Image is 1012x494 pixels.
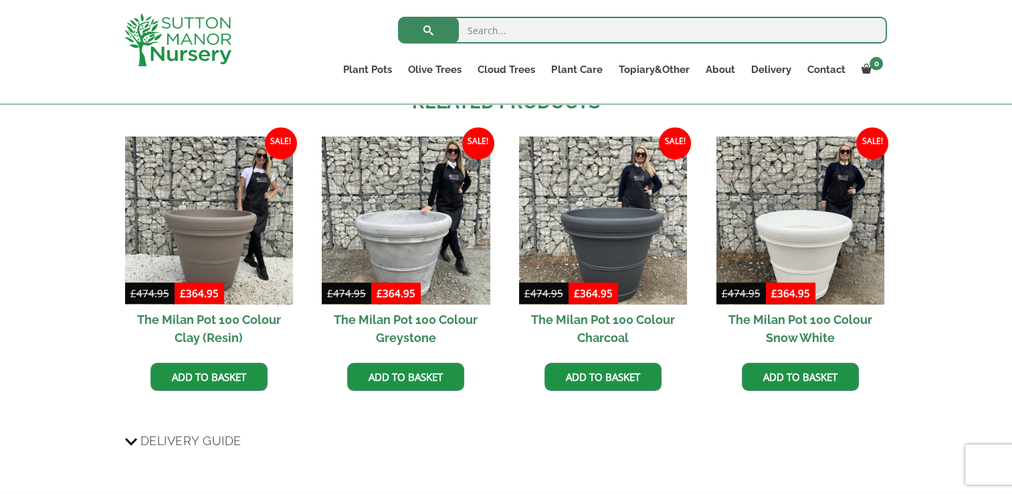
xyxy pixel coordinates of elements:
h2: The Milan Pot 100 Colour Charcoal [519,305,687,353]
span: Delivery Guide [140,428,241,453]
img: The Milan Pot 100 Colour Greystone [322,137,490,305]
span: £ [130,286,136,300]
span: 0 [870,57,883,70]
a: Delivery [742,60,799,79]
span: £ [524,286,530,300]
h2: The Milan Pot 100 Colour Clay (Resin) [125,305,293,353]
input: Search... [398,17,887,44]
span: £ [180,286,186,300]
a: Add to basket: “The Milan Pot 100 Colour Snow White” [742,363,859,391]
img: logo [124,13,231,66]
span: £ [377,286,383,300]
a: Topiary&Other [610,60,697,79]
span: £ [574,286,580,300]
span: £ [327,286,333,300]
a: Sale! The Milan Pot 100 Colour Snow White [716,137,884,353]
bdi: 474.95 [130,286,169,300]
a: Plant Pots [335,60,400,79]
img: The Milan Pot 100 Colour Charcoal [519,137,687,305]
span: Sale! [265,127,297,159]
a: Sale! The Milan Pot 100 Colour Greystone [322,137,490,353]
a: 0 [853,60,887,79]
img: The Milan Pot 100 Colour Clay (Resin) [125,137,293,305]
a: Olive Trees [400,60,470,79]
a: Add to basket: “The Milan Pot 100 Colour Clay (Resin)” [150,363,268,391]
span: £ [722,286,728,300]
bdi: 364.95 [180,286,219,300]
a: Cloud Trees [470,60,543,79]
a: About [697,60,742,79]
span: Sale! [856,127,888,159]
span: £ [771,286,777,300]
img: The Milan Pot 100 Colour Snow White [716,137,884,305]
bdi: 364.95 [377,286,415,300]
a: Add to basket: “The Milan Pot 100 Colour Greystone” [347,363,464,391]
a: Sale! The Milan Pot 100 Colour Clay (Resin) [125,137,293,353]
bdi: 364.95 [574,286,613,300]
bdi: 474.95 [327,286,366,300]
bdi: 474.95 [722,286,761,300]
a: Contact [799,60,853,79]
bdi: 474.95 [524,286,563,300]
h2: The Milan Pot 100 Colour Snow White [716,305,884,353]
h2: The Milan Pot 100 Colour Greystone [322,305,490,353]
span: Sale! [659,127,691,159]
bdi: 364.95 [771,286,810,300]
a: Add to basket: “The Milan Pot 100 Colour Charcoal” [544,363,662,391]
a: Sale! The Milan Pot 100 Colour Charcoal [519,137,687,353]
a: Plant Care [543,60,610,79]
span: Sale! [462,127,494,159]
